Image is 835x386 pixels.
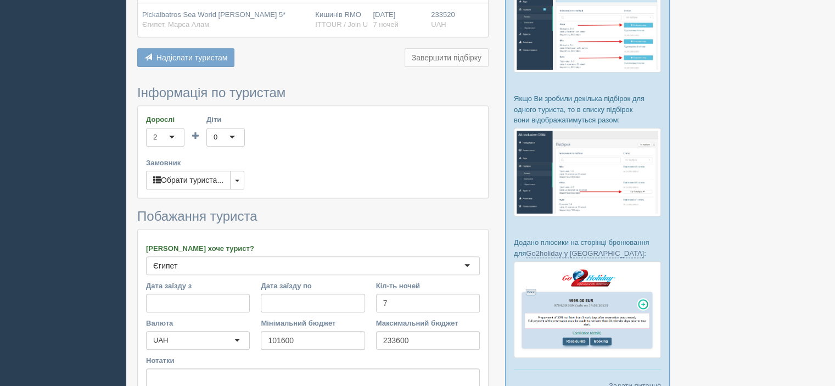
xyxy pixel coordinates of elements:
span: UAH [431,20,446,29]
div: Єгипет [153,260,177,271]
label: Максимальний бюджет [376,318,480,328]
img: %D0%BF%D1%96%D0%B4%D0%B1%D1%96%D1%80%D0%BA%D0%B8-%D0%B3%D1%80%D1%83%D0%BF%D0%B0-%D1%81%D1%80%D0%B... [514,128,661,216]
label: Замовник [146,158,480,168]
div: 2 [153,132,157,143]
div: 0 [214,132,217,143]
label: Нотатки [146,355,480,366]
span: Надіслати туристам [156,53,228,62]
div: UAH [153,335,168,346]
button: Обрати туриста... [146,171,231,189]
a: Go2holiday у [GEOGRAPHIC_DATA] [526,249,644,258]
button: Завершити підбірку [405,48,489,67]
span: Pickalbatros Sea World [PERSON_NAME] 5* [142,10,285,19]
span: ITTOUR / Join UP! [315,20,374,29]
p: Додано плюсики на сторінці бронювання для : [514,237,661,258]
span: Єгипет, Марса Алам [142,20,209,29]
label: Дата заїзду по [261,281,365,291]
h3: Інформація по туристам [137,86,489,100]
label: Валюта [146,318,250,328]
div: [DATE] [373,10,422,30]
label: [PERSON_NAME] хоче турист? [146,243,480,254]
div: Кишинів RMO [315,10,364,30]
label: Діти [206,114,245,125]
img: go2holiday-proposal-for-travel-agency.png [514,261,661,358]
input: 7-10 або 7,10,14 [376,294,480,312]
span: Побажання туриста [137,209,257,223]
button: Надіслати туристам [137,48,234,67]
label: Мінімальний бюджет [261,318,365,328]
span: 233520 [431,10,455,19]
label: Дата заїзду з [146,281,250,291]
label: Дорослі [146,114,184,125]
label: Кіл-ть ночей [376,281,480,291]
span: 7 ночей [373,20,398,29]
p: Якщо Ви зробили декілька підбірок для одного туриста, то в списку підбірок вони відображатимуться... [514,93,661,125]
